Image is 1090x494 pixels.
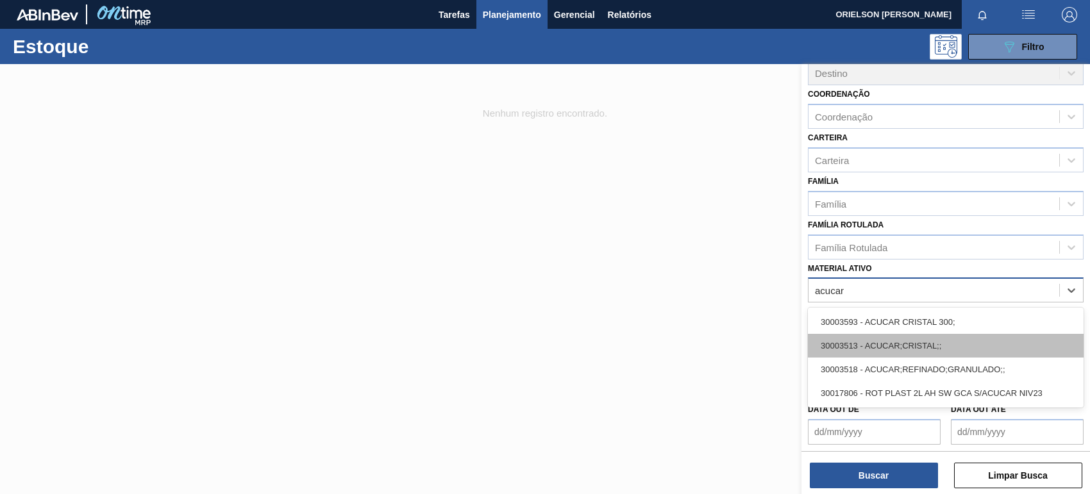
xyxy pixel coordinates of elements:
div: 30003513 - ACUCAR;CRISTAL;; [808,334,1084,358]
input: dd/mm/yyyy [808,419,941,445]
span: Filtro [1022,42,1044,52]
button: Notificações [962,6,1003,24]
div: 30017806 - ROT PLAST 2L AH SW GCA S/ACUCAR NIV23 [808,381,1084,405]
label: Material ativo [808,264,872,273]
div: 30003518 - ACUCAR;REFINADO;GRANULADO;; [808,358,1084,381]
label: Data out de [808,405,859,414]
label: Carteira [808,133,848,142]
button: Filtro [968,34,1077,60]
div: Família Rotulada [815,242,887,252]
div: Coordenação [815,111,873,122]
input: dd/mm/yyyy [951,419,1084,445]
div: Carteira [815,154,849,165]
img: TNhmsLtSVTkK8tSr43FrP2fwEKptu5GPRR3wAAAABJRU5ErkJggg== [17,9,78,21]
img: Logout [1062,7,1077,22]
span: Tarefas [439,7,470,22]
span: Planejamento [483,7,541,22]
div: Pogramando: nenhum usuário selecionado [930,34,962,60]
h1: Estoque [13,39,201,54]
img: userActions [1021,7,1036,22]
label: Família [808,177,839,186]
div: Família [815,198,846,209]
label: Coordenação [808,90,870,99]
span: Relatórios [608,7,651,22]
label: Data out até [951,405,1006,414]
label: Família Rotulada [808,220,884,229]
span: Gerencial [554,7,595,22]
div: 30003593 - ACUCAR CRISTAL 300; [808,310,1084,334]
